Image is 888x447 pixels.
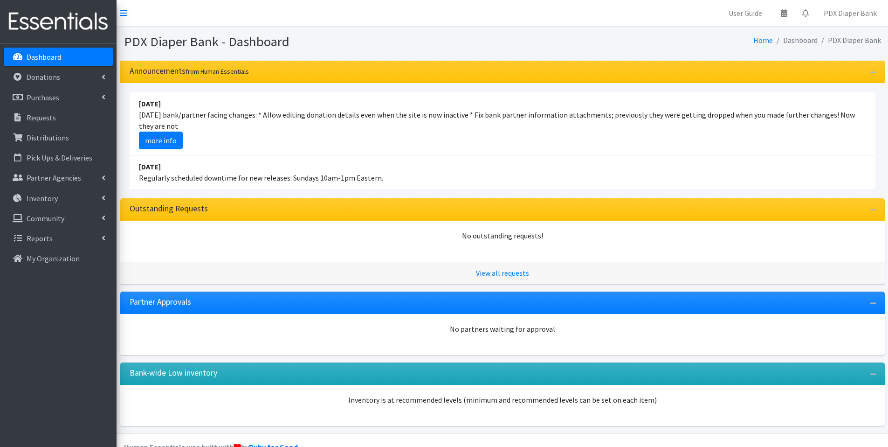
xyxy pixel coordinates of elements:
a: Purchases [4,88,113,107]
a: Home [753,35,773,45]
p: Requests [27,113,56,122]
a: Reports [4,229,113,248]
h3: Partner Approvals [130,297,191,307]
h3: Bank-wide Low inventory [130,368,217,378]
a: Inventory [4,189,113,208]
div: No partners waiting for approval [130,323,875,335]
a: Requests [4,108,113,127]
p: Inventory is at recommended levels (minimum and recommended levels can be set on each item) [130,394,875,405]
p: Community [27,214,64,223]
a: My Organization [4,249,113,268]
p: Donations [27,72,60,82]
a: Distributions [4,128,113,147]
p: Inventory [27,194,58,203]
a: Community [4,209,113,228]
p: Purchases [27,93,59,102]
p: Partner Agencies [27,173,81,182]
li: Regularly scheduled downtime for new releases: Sundays 10am-1pm Eastern. [130,155,875,189]
strong: [DATE] [139,162,161,171]
small: from Human Essentials [186,67,249,76]
a: User Guide [721,4,770,22]
h3: Outstanding Requests [130,204,208,214]
a: Dashboard [4,48,113,66]
h1: PDX Diaper Bank - Dashboard [124,34,499,50]
li: [DATE] bank/partner facing changes: * Allow editing donation details even when the site is now in... [130,92,875,155]
a: Pick Ups & Deliveries [4,148,113,167]
a: Donations [4,68,113,86]
p: Reports [27,234,53,243]
div: No outstanding requests! [130,230,875,241]
a: View all requests [476,268,529,278]
p: Dashboard [27,52,61,62]
a: more info [139,132,183,149]
img: HumanEssentials [4,6,113,37]
p: Distributions [27,133,69,142]
p: Pick Ups & Deliveries [27,153,92,162]
p: My Organization [27,254,80,263]
strong: [DATE] [139,99,161,108]
li: Dashboard [773,34,818,47]
h3: Announcements [130,66,249,76]
a: PDX Diaper Bank [816,4,884,22]
li: PDX Diaper Bank [818,34,881,47]
a: Partner Agencies [4,168,113,187]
